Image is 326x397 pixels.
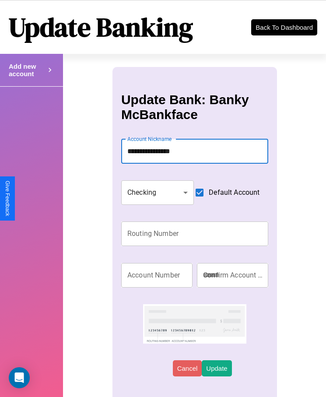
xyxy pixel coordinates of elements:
[143,304,246,344] img: check
[9,63,46,77] h4: Add new account
[251,19,317,35] button: Back To Dashboard
[209,187,259,198] span: Default Account
[173,360,202,376] button: Cancel
[4,181,11,216] div: Give Feedback
[127,135,172,143] label: Account Nickname
[202,360,231,376] button: Update
[9,367,30,388] div: Open Intercom Messenger
[121,92,268,122] h3: Update Bank: Banky McBankface
[121,180,194,205] div: Checking
[9,9,193,45] h1: Update Banking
